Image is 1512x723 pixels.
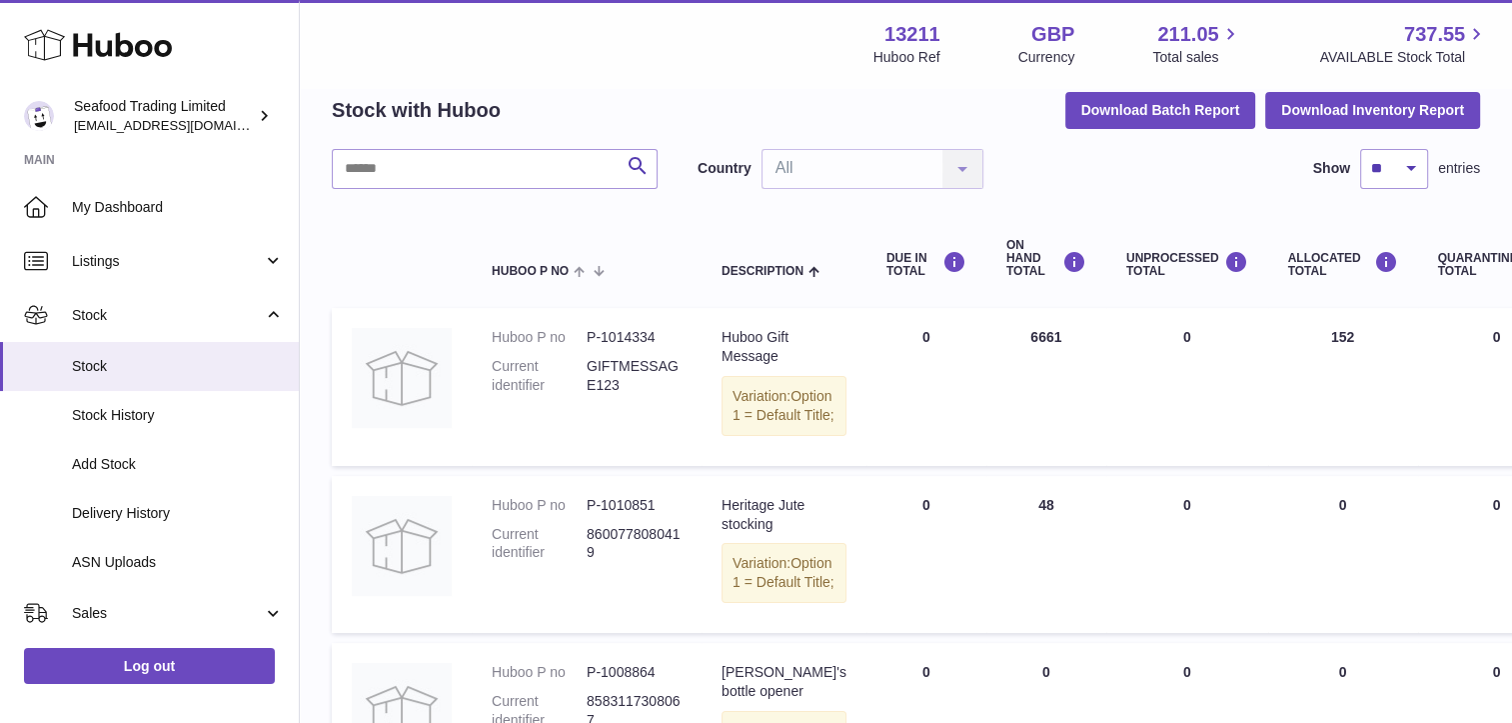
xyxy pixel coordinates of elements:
td: 0 [866,308,986,466]
td: 0 [866,476,986,634]
h2: Stock with Huboo [332,97,501,124]
img: product image [352,496,452,596]
label: Show [1313,159,1350,178]
span: Stock [72,306,263,325]
div: UNPROCESSED Total [1126,251,1248,278]
div: Heritage Jute stocking [722,496,846,534]
dd: P-1014334 [587,328,682,347]
span: 0 [1492,664,1500,680]
img: online@rickstein.com [24,101,54,131]
span: [EMAIL_ADDRESS][DOMAIN_NAME] [74,117,294,133]
span: Description [722,265,803,278]
div: Currency [1018,48,1075,67]
button: Download Batch Report [1065,92,1256,128]
div: ALLOCATED Total [1288,251,1398,278]
span: 0 [1492,497,1500,513]
span: Total sales [1152,48,1241,67]
div: Huboo Ref [873,48,940,67]
span: 737.55 [1404,21,1465,48]
div: Seafood Trading Limited [74,97,254,135]
td: 152 [1268,308,1418,466]
td: 0 [1106,308,1268,466]
span: Delivery History [72,504,284,523]
label: Country [698,159,752,178]
td: 6661 [986,308,1106,466]
a: 737.55 AVAILABLE Stock Total [1319,21,1488,67]
img: product image [352,328,452,428]
span: Huboo P no [492,265,569,278]
span: Sales [72,604,263,623]
span: ASN Uploads [72,553,284,572]
button: Download Inventory Report [1265,92,1480,128]
td: 0 [1106,476,1268,634]
dd: GIFTMESSAGE123 [587,357,682,395]
dd: P-1010851 [587,496,682,515]
dt: Huboo P no [492,663,587,682]
div: ON HAND Total [1006,239,1086,279]
span: Stock History [72,406,284,425]
span: AVAILABLE Stock Total [1319,48,1488,67]
div: DUE IN TOTAL [886,251,966,278]
dt: Huboo P no [492,496,587,515]
div: [PERSON_NAME]'s bottle opener [722,663,846,701]
span: 211.05 [1157,21,1218,48]
div: Variation: [722,543,846,603]
span: My Dashboard [72,198,284,217]
span: 0 [1492,329,1500,345]
td: 0 [1268,476,1418,634]
span: entries [1438,159,1480,178]
dt: Current identifier [492,525,587,563]
span: Option 1 = Default Title; [733,388,834,423]
a: 211.05 Total sales [1152,21,1241,67]
span: Add Stock [72,455,284,474]
td: 48 [986,476,1106,634]
dd: P-1008864 [587,663,682,682]
span: Listings [72,252,263,271]
dt: Current identifier [492,357,587,395]
div: Variation: [722,376,846,436]
strong: 13211 [884,21,940,48]
a: Log out [24,648,275,684]
div: Huboo Gift Message [722,328,846,366]
dd: 8600778080419 [587,525,682,563]
span: Stock [72,357,284,376]
strong: GBP [1031,21,1074,48]
dt: Huboo P no [492,328,587,347]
